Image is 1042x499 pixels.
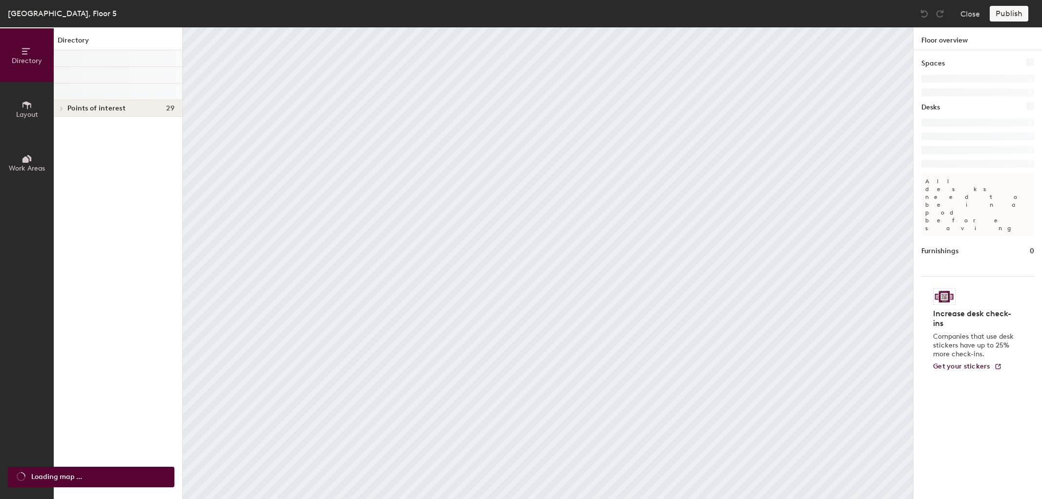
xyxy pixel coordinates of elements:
img: Redo [935,9,945,19]
button: Close [960,6,980,22]
span: Directory [12,57,42,65]
h1: Spaces [921,58,945,69]
span: Get your stickers [933,362,990,370]
div: [GEOGRAPHIC_DATA], Floor 5 [8,7,117,20]
p: Companies that use desk stickers have up to 25% more check-ins. [933,332,1017,359]
span: Work Areas [9,164,45,173]
h4: Increase desk check-ins [933,309,1017,328]
img: Undo [919,9,929,19]
span: Loading map ... [31,472,82,482]
p: All desks need to be in a pod before saving [921,174,1034,236]
a: Get your stickers [933,363,1002,371]
span: Points of interest [67,105,126,112]
h1: Floor overview [914,27,1042,50]
img: Sticker logo [933,288,956,305]
h1: Directory [54,35,182,50]
h1: Desks [921,102,940,113]
h1: Furnishings [921,246,958,257]
h1: 0 [1030,246,1034,257]
span: 29 [166,105,174,112]
span: Layout [16,110,38,119]
canvas: Map [183,27,913,499]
